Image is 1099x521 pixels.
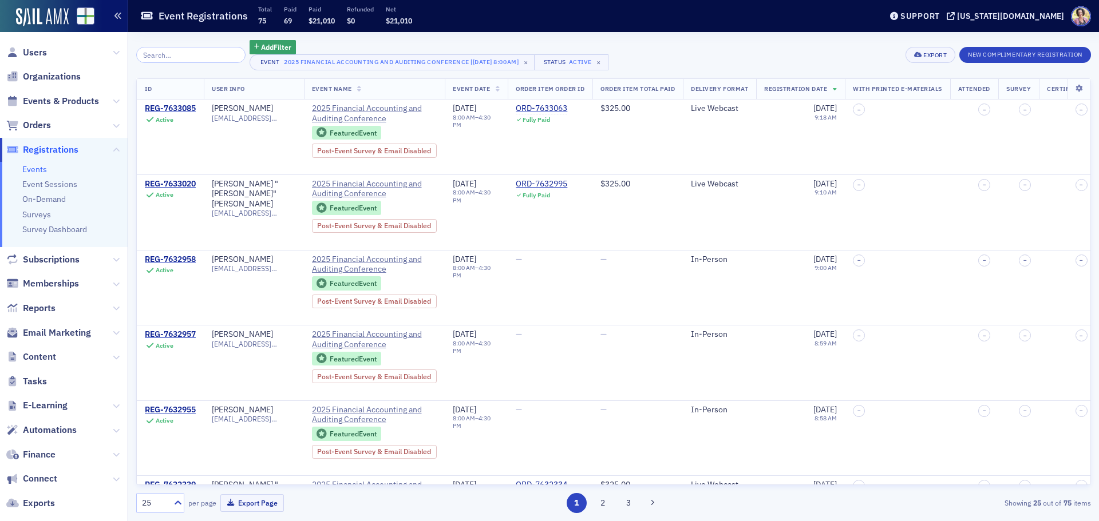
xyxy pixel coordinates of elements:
img: SailAMX [77,7,94,25]
div: ORD-7632334 [516,480,567,490]
div: Active [156,417,173,424]
button: 3 [619,493,639,513]
p: Paid [284,5,297,13]
div: ORD-7633063 [516,104,567,114]
span: — [600,329,607,339]
span: – [857,181,861,188]
span: – [857,483,861,490]
span: – [983,257,986,264]
span: $21,010 [309,16,335,25]
div: Featured Event [330,205,377,211]
span: E-Learning [23,399,68,412]
a: Finance [6,448,56,461]
span: – [1023,257,1027,264]
span: [DATE] [453,329,476,339]
span: Subscriptions [23,253,80,266]
div: In-Person [691,329,748,340]
a: View Homepage [69,7,94,27]
span: Users [23,46,47,59]
time: 4:30 PM [453,339,491,355]
div: In-Person [691,405,748,415]
span: 75 [258,16,266,25]
span: — [516,329,522,339]
time: 8:00 AM [453,113,475,121]
button: StatusActive× [534,54,608,70]
span: – [857,407,861,414]
span: Memberships [23,277,79,290]
span: [DATE] [813,329,837,339]
span: – [1023,106,1027,113]
span: 2025 Financial Accounting and Auditing Conference [312,179,437,199]
span: — [600,404,607,415]
time: 8:59 AM [815,339,837,347]
div: – [453,415,500,429]
div: Active [156,342,173,349]
span: — [516,404,522,415]
div: Post-Event Survey [312,219,437,233]
span: Order Item Total Paid [600,85,675,93]
span: – [1023,407,1027,414]
a: 2025 Financial Accounting and Auditing Conference [312,254,437,275]
a: REG-7632955 [145,405,196,415]
a: New Complimentary Registration [959,49,1091,59]
div: REG-7632958 [145,254,196,265]
div: ORD-7632995 [516,179,567,189]
a: Users [6,46,47,59]
button: [US_STATE][DOMAIN_NAME] [947,12,1068,20]
div: Export [923,52,947,58]
span: [EMAIL_ADDRESS][DOMAIN_NAME] [212,415,296,423]
span: × [594,57,604,67]
div: Featured Event [312,352,382,366]
div: REG-7633020 [145,179,196,189]
span: [DATE] [453,103,476,113]
span: Finance [23,448,56,461]
time: 4:30 PM [453,414,491,429]
div: Support [900,11,940,21]
span: Delivery Format [691,85,748,93]
time: 8:00 AM [453,339,475,347]
span: — [516,254,522,264]
span: $0 [347,16,355,25]
time: 8:58 AM [815,414,837,422]
p: Refunded [347,5,374,13]
div: Showing out of items [781,498,1091,508]
div: Active [156,116,173,124]
div: – [453,264,500,279]
span: – [983,332,986,339]
a: 2025 Financial Accounting and Auditing Conference [312,104,437,124]
div: Featured Event [330,431,377,437]
span: [EMAIL_ADDRESS][DOMAIN_NAME] [212,264,296,273]
div: Active [156,191,173,198]
div: [PERSON_NAME] "[PERSON_NAME]" [PERSON_NAME] [212,179,296,209]
strong: 25 [1031,498,1043,508]
a: REG-7633085 [145,104,196,114]
span: – [857,332,861,339]
span: [DATE] [813,103,837,113]
span: [EMAIL_ADDRESS][DOMAIN_NAME] [212,340,296,348]
div: Event [258,58,282,66]
div: Featured Event [312,276,382,291]
span: – [983,407,986,414]
div: Fully Paid [523,192,550,199]
div: Status [543,58,567,66]
a: 2025 Financial Accounting and Auditing Conference [312,329,437,349]
span: – [1023,181,1027,188]
span: [DATE] [813,479,837,490]
div: Live Webcast [691,480,748,490]
p: Total [258,5,272,13]
a: [PERSON_NAME] [212,405,273,415]
div: [PERSON_NAME] [212,254,273,265]
div: Featured Event [330,280,377,287]
span: — [600,254,607,264]
a: Event Sessions [22,179,77,189]
span: $21,010 [386,16,412,25]
a: REG-7632339 [145,480,196,490]
span: [DATE] [453,178,476,189]
input: Search… [136,47,246,63]
time: 8:00 AM [453,188,475,196]
span: Add Filter [261,42,291,52]
a: Events & Products [6,95,99,108]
